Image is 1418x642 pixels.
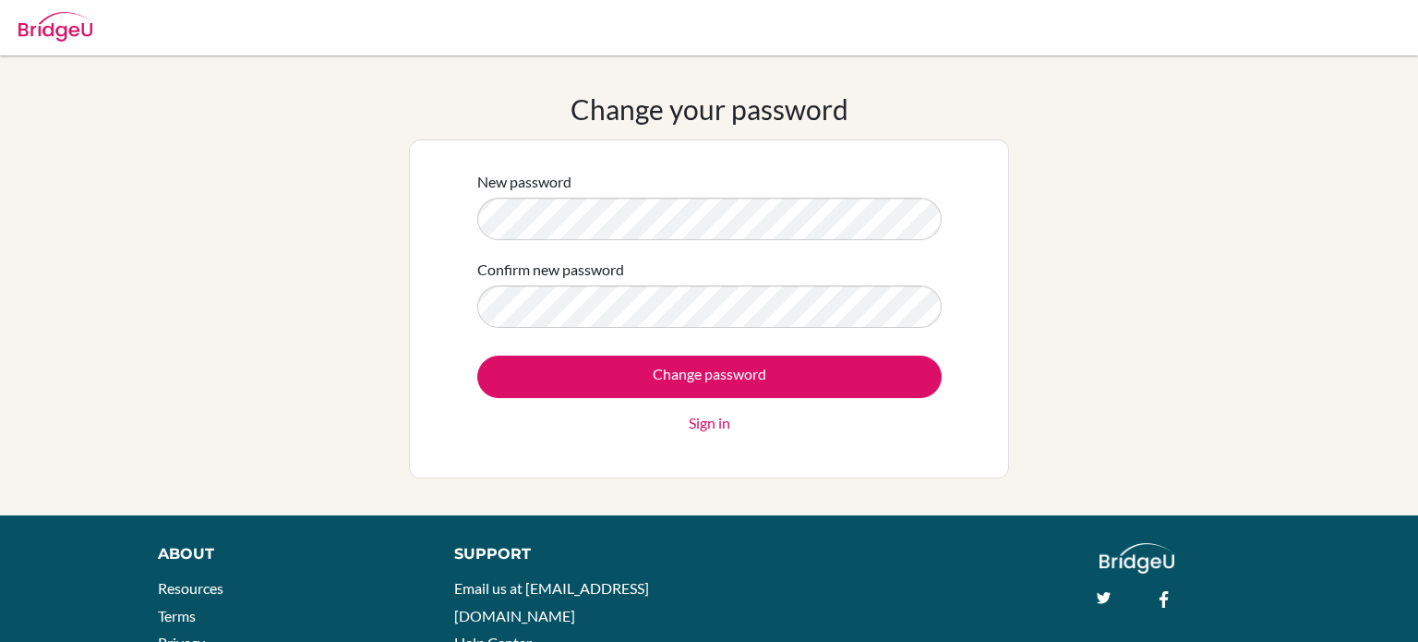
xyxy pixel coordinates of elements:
label: New password [477,171,571,193]
a: Resources [158,579,223,597]
div: Support [454,543,690,565]
div: About [158,543,413,565]
a: Email us at [EMAIL_ADDRESS][DOMAIN_NAME] [454,579,649,624]
img: Bridge-U [18,12,92,42]
a: Terms [158,607,196,624]
img: logo_white@2x-f4f0deed5e89b7ecb1c2cc34c3e3d731f90f0f143d5ea2071677605dd97b5244.png [1100,543,1174,574]
h1: Change your password [571,92,848,126]
label: Confirm new password [477,259,624,281]
input: Change password [477,356,942,398]
a: Sign in [689,412,730,434]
